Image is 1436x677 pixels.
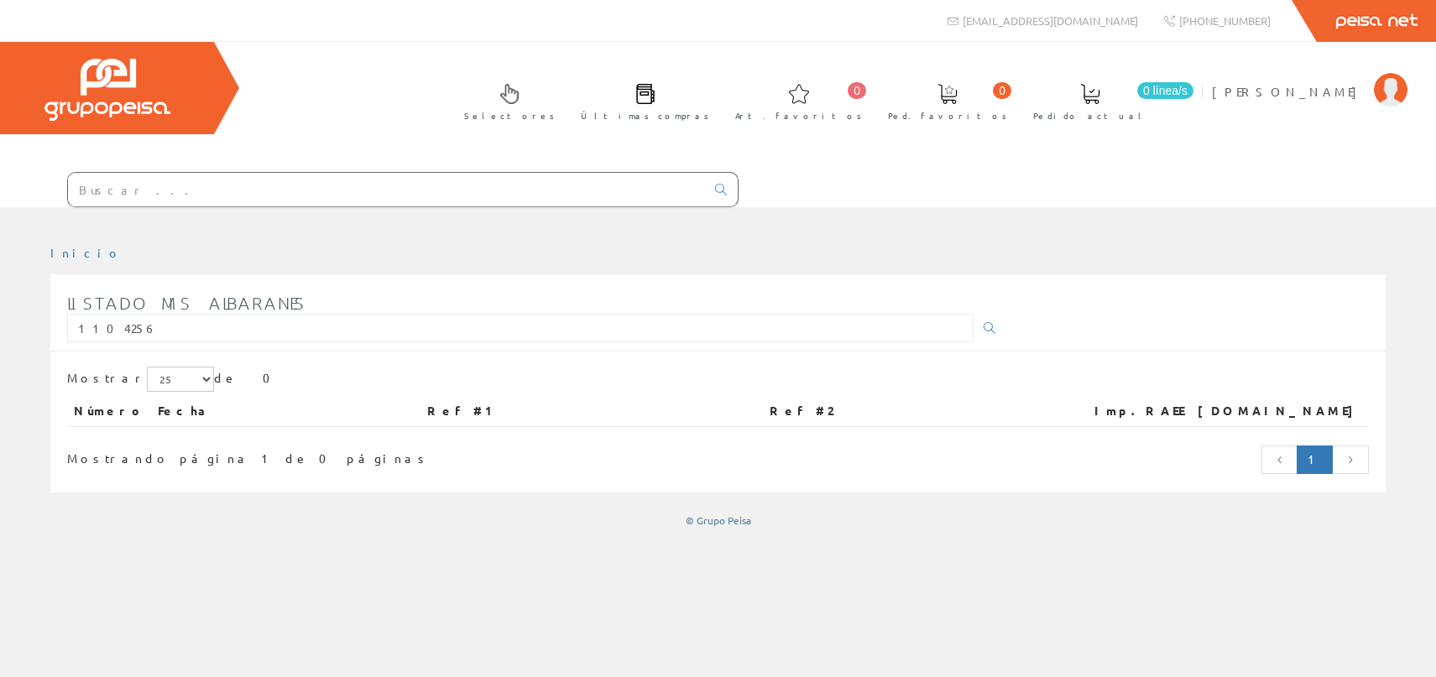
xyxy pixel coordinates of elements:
[993,82,1011,99] span: 0
[1191,396,1369,426] th: [DOMAIN_NAME]
[1297,445,1333,474] a: Página actual
[50,245,122,260] a: Inicio
[67,293,306,313] span: Listado mis albaranes
[67,444,595,467] div: Mostrando página 1 de 0 páginas
[888,107,1007,124] span: Ped. favoritos
[1332,445,1369,474] a: Página siguiente
[735,107,862,124] span: Art. favoritos
[1137,82,1193,99] span: 0 línea/s
[67,367,1369,396] div: de 0
[564,70,718,131] a: Últimas compras
[581,107,709,124] span: Últimas compras
[963,13,1138,28] span: [EMAIL_ADDRESS][DOMAIN_NAME]
[464,107,555,124] span: Selectores
[1212,70,1407,86] a: [PERSON_NAME]
[151,396,420,426] th: Fecha
[1261,445,1298,474] a: Página anterior
[50,513,1386,528] div: © Grupo Peisa
[68,173,705,206] input: Buscar ...
[1065,396,1191,426] th: Imp.RAEE
[1212,83,1366,100] span: [PERSON_NAME]
[420,396,763,426] th: Ref #1
[447,70,563,131] a: Selectores
[1033,107,1147,124] span: Pedido actual
[848,82,866,99] span: 0
[1179,13,1271,28] span: [PHONE_NUMBER]
[67,314,974,342] input: Introduzca parte o toda la referencia1, referencia2, número, fecha(dd/mm/yy) o rango de fechas(dd...
[67,367,214,392] label: Mostrar
[44,59,170,121] img: Grupo Peisa
[763,396,1065,426] th: Ref #2
[147,367,214,392] select: Mostrar
[67,396,151,426] th: Número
